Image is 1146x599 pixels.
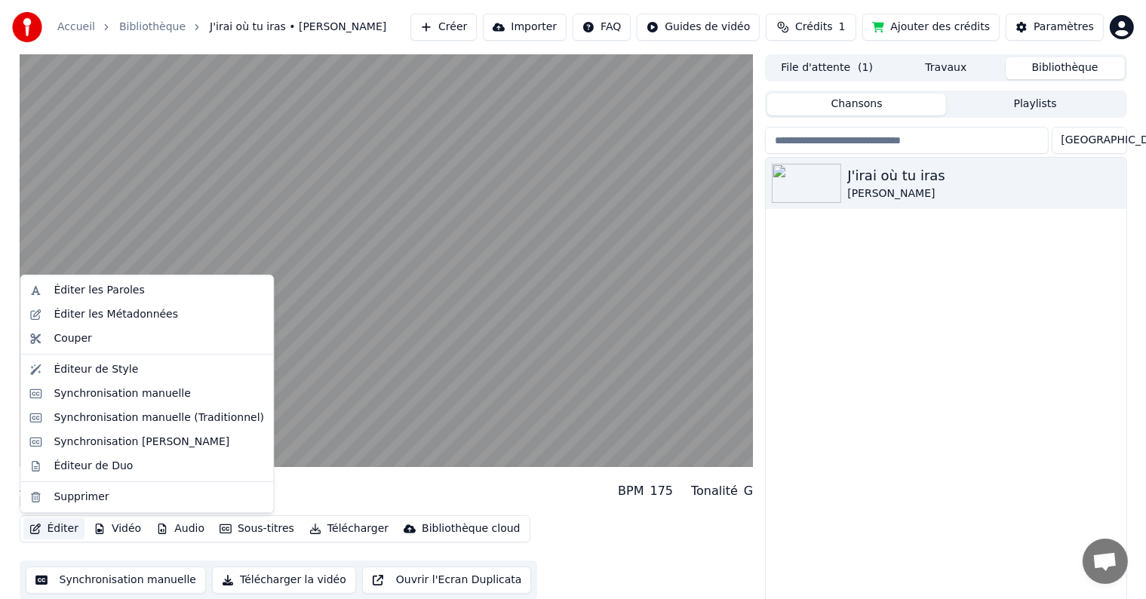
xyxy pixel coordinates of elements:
[54,435,229,450] div: Synchronisation [PERSON_NAME]
[858,60,873,75] span: ( 1 )
[54,386,191,401] div: Synchronisation manuelle
[744,482,753,500] div: G
[54,307,178,322] div: Éditer les Métadonnées
[88,518,147,539] button: Vidéo
[847,165,1120,186] div: J'irai où tu iras
[54,362,138,377] div: Éditeur de Style
[946,94,1125,115] button: Playlists
[54,459,133,474] div: Éditeur de Duo
[795,20,832,35] span: Crédits
[54,410,264,425] div: Synchronisation manuelle (Traditionnel)
[839,20,846,35] span: 1
[410,14,477,41] button: Créer
[54,331,91,346] div: Couper
[57,20,95,35] a: Accueil
[1034,20,1094,35] div: Paramètres
[210,20,386,35] span: J'irai où tu iras • [PERSON_NAME]
[650,482,674,500] div: 175
[691,482,738,500] div: Tonalité
[422,521,520,536] div: Bibliothèque cloud
[1006,14,1104,41] button: Paramètres
[54,490,109,505] div: Supprimer
[26,567,207,594] button: Synchronisation manuelle
[862,14,1000,41] button: Ajouter des crédits
[54,283,144,298] div: Éditer les Paroles
[847,186,1120,201] div: [PERSON_NAME]
[12,12,42,42] img: youka
[119,20,186,35] a: Bibliothèque
[767,57,886,79] button: File d'attente
[57,20,386,35] nav: breadcrumb
[886,57,1006,79] button: Travaux
[1083,539,1128,584] a: Ouvrir le chat
[212,567,356,594] button: Télécharger la vidéo
[766,14,856,41] button: Crédits1
[214,518,300,539] button: Sous-titres
[618,482,644,500] div: BPM
[362,567,532,594] button: Ouvrir l'Ecran Duplicata
[637,14,760,41] button: Guides de vidéo
[1006,57,1125,79] button: Bibliothèque
[150,518,210,539] button: Audio
[483,14,567,41] button: Importer
[573,14,631,41] button: FAQ
[303,518,395,539] button: Télécharger
[23,518,84,539] button: Éditer
[767,94,946,115] button: Chansons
